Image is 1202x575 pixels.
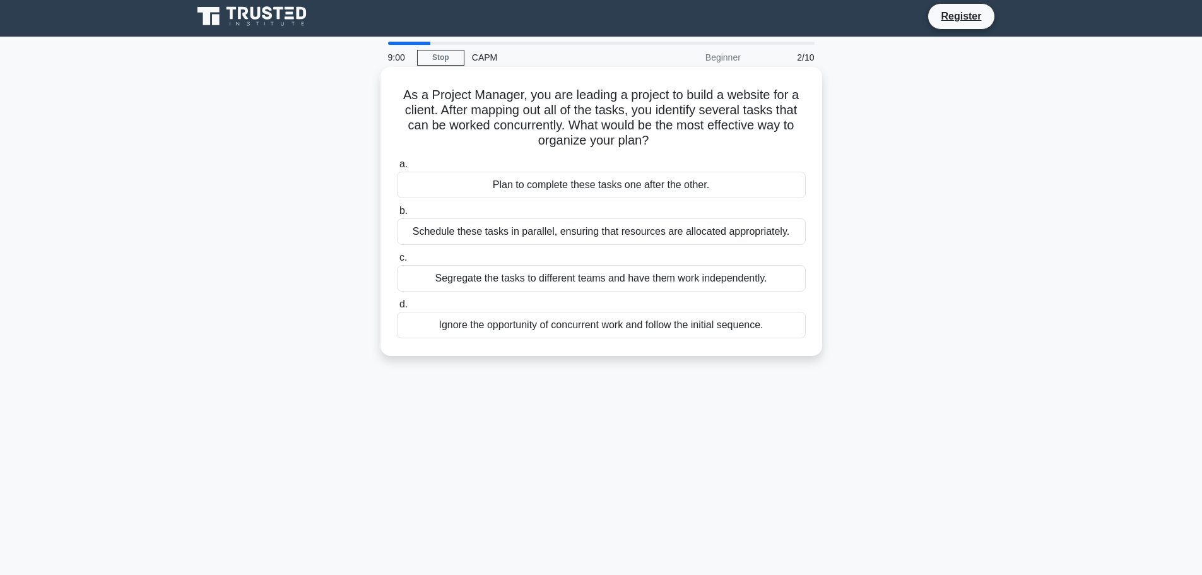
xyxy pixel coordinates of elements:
div: 9:00 [380,45,417,70]
div: 2/10 [748,45,822,70]
span: c. [399,252,407,263]
a: Stop [417,50,464,66]
a: Register [933,8,989,24]
div: Beginner [638,45,748,70]
h5: As a Project Manager, you are leading a project to build a website for a client. After mapping ou... [396,87,807,149]
span: b. [399,205,408,216]
div: Segregate the tasks to different teams and have them work independently. [397,265,806,292]
div: Ignore the opportunity of concurrent work and follow the initial sequence. [397,312,806,338]
span: d. [399,299,408,309]
div: CAPM [464,45,638,70]
span: a. [399,158,408,169]
div: Schedule these tasks in parallel, ensuring that resources are allocated appropriately. [397,218,806,245]
div: Plan to complete these tasks one after the other. [397,172,806,198]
